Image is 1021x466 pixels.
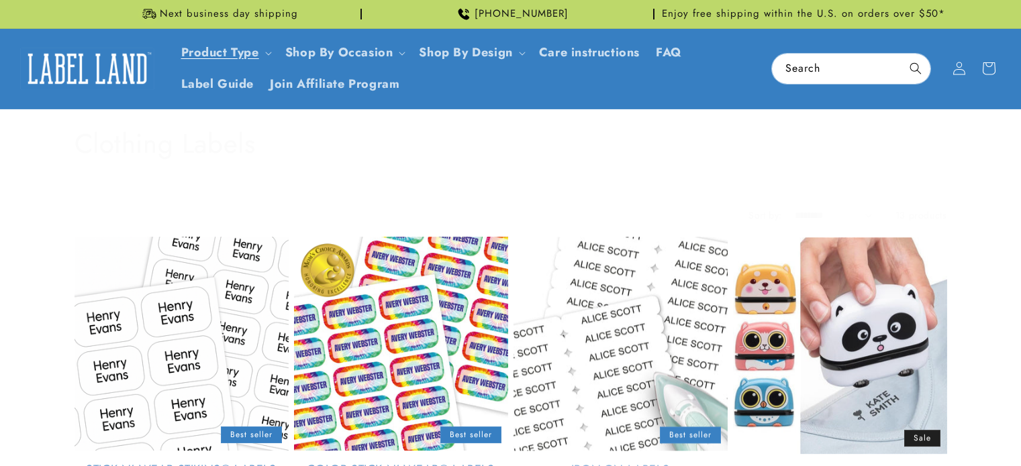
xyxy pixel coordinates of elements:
[419,44,512,61] a: Shop By Design
[895,209,947,222] span: 13 products
[539,45,640,60] span: Care instructions
[277,37,411,68] summary: Shop By Occasion
[173,68,262,100] a: Label Guide
[75,126,947,161] h1: Clothing Labels
[411,37,530,68] summary: Shop By Design
[181,76,254,92] span: Label Guide
[15,43,160,95] a: Label Land
[262,68,407,100] a: Join Affiliate Program
[748,209,781,222] label: Sort by:
[181,44,259,61] a: Product Type
[285,45,393,60] span: Shop By Occasion
[173,37,277,68] summary: Product Type
[270,76,399,92] span: Join Affiliate Program
[648,37,690,68] a: FAQ
[475,7,569,21] span: [PHONE_NUMBER]
[20,48,154,89] img: Label Land
[656,45,682,60] span: FAQ
[901,54,930,83] button: Search
[662,7,945,21] span: Enjoy free shipping within the U.S. on orders over $50*
[160,7,298,21] span: Next business day shipping
[531,37,648,68] a: Care instructions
